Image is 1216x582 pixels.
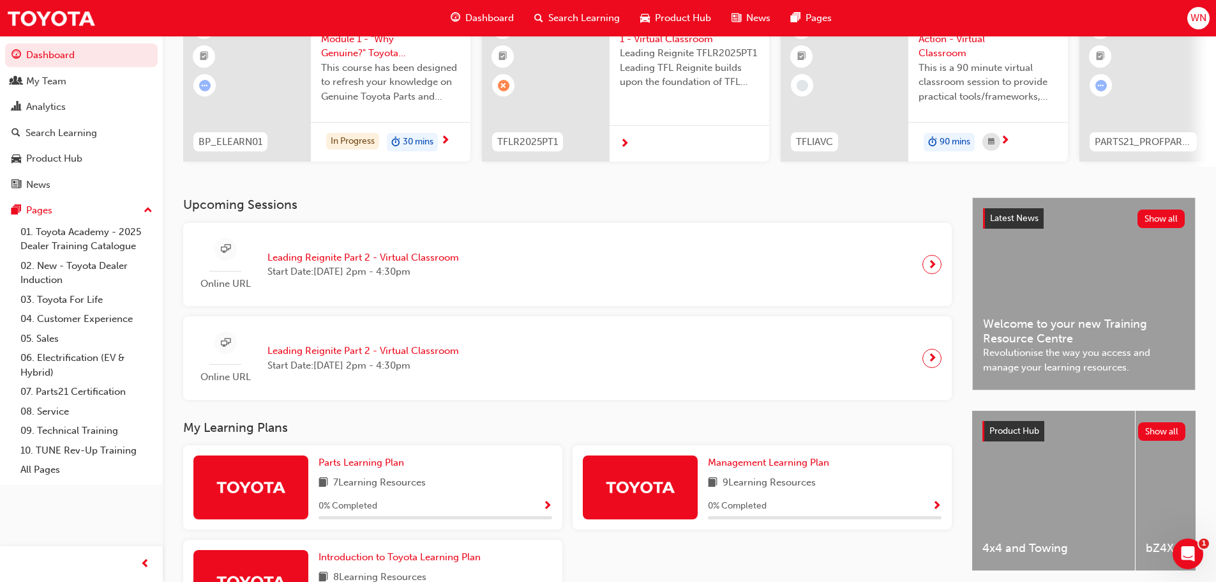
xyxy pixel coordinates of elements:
span: Brand Protection Module 1 - "Why Genuine?" Toyota Genuine Parts and Accessories [321,17,460,61]
span: chart-icon [11,102,21,113]
div: Analytics [26,100,66,114]
a: 01. Toyota Academy - 2025 Dealer Training Catalogue [15,222,158,256]
a: car-iconProduct Hub [630,5,721,31]
span: car-icon [640,10,650,26]
span: next-icon [620,139,629,150]
span: pages-icon [11,205,21,217]
span: 7 Learning Resources [333,475,426,491]
span: learningRecordVerb_ATTEMPT-icon [1095,80,1107,91]
span: calendar-icon [988,134,995,150]
span: 4x4 and Towing [982,541,1125,556]
span: PARTS21_PROFPART1_0923_EL [1095,135,1192,149]
span: Welcome to your new Training Resource Centre [983,317,1185,346]
div: Pages [26,203,52,218]
a: Online URLLeading Reignite Part 2 - Virtual ClassroomStart Date:[DATE] 2pm - 4:30pm [193,326,942,390]
button: DashboardMy TeamAnalyticsSearch LearningProduct HubNews [5,41,158,199]
span: car-icon [11,153,21,165]
span: learningRecordVerb_NONE-icon [797,80,808,91]
span: Pages [806,11,832,26]
span: up-icon [144,203,153,219]
span: Parts Learning Plan [319,457,404,468]
span: booktick-icon [1096,49,1105,65]
span: booktick-icon [200,49,209,65]
span: book-icon [708,475,717,491]
a: Product Hub [5,147,158,171]
span: 30 mins [403,135,433,149]
a: 10. TUNE Rev-Up Training [15,441,158,461]
span: duration-icon [391,134,400,151]
a: 0TFLIAVCToyota For Life In Action - Virtual ClassroomThis is a 90 minute virtual classroom sessio... [781,7,1068,162]
span: Toyota For Life In Action - Virtual Classroom [919,17,1058,61]
span: Leading Reignite Part 2 - Virtual Classroom [267,250,459,265]
span: Management Learning Plan [708,457,829,468]
span: next-icon [1000,135,1010,147]
span: Product Hub [655,11,711,26]
button: Show Progress [543,498,552,514]
img: Trak [216,476,286,498]
a: 4x4 and Towing [972,411,1135,571]
a: 04. Customer Experience [15,309,158,329]
div: Search Learning [26,126,97,141]
a: Dashboard [5,43,158,67]
span: learningRecordVerb_ABSENT-icon [498,80,509,91]
a: 03. Toyota For Life [15,290,158,310]
div: Product Hub [26,151,82,166]
a: 06. Electrification (EV & Hybrid) [15,348,158,382]
a: search-iconSearch Learning [524,5,630,31]
span: people-icon [11,76,21,88]
span: booktick-icon [797,49,806,65]
button: Pages [5,199,158,222]
span: 0 % Completed [708,499,767,514]
button: Show all [1137,210,1185,228]
span: Leading Reignite Part 2 - Virtual Classroom [267,344,459,358]
span: guage-icon [451,10,460,26]
span: next-icon [927,349,937,367]
span: book-icon [319,475,328,491]
span: news-icon [732,10,741,26]
span: search-icon [534,10,543,26]
span: next-icon [927,256,937,273]
span: sessionType_ONLINE_URL-icon [221,241,230,257]
a: 07. Parts21 Certification [15,382,158,402]
button: Show all [1138,422,1186,441]
span: Revolutionise the way you access and manage your learning resources. [983,346,1185,374]
a: news-iconNews [721,5,781,31]
a: Search Learning [5,121,158,145]
a: Latest NewsShow allWelcome to your new Training Resource CentreRevolutionise the way you access a... [972,197,1196,390]
a: Introduction to Toyota Learning Plan [319,550,486,565]
span: next-icon [440,135,450,147]
span: news-icon [11,180,21,191]
a: News [5,173,158,197]
a: 05. Sales [15,329,158,349]
a: 08. Service [15,402,158,422]
div: In Progress [326,133,379,150]
a: All Pages [15,460,158,480]
span: 0 % Completed [319,499,377,514]
span: 9 Learning Resources [723,475,816,491]
span: Dashboard [465,11,514,26]
span: Show Progress [932,501,942,512]
a: Analytics [5,95,158,119]
span: Start Date: [DATE] 2pm - 4:30pm [267,264,459,279]
a: Latest NewsShow all [983,208,1185,229]
span: learningRecordVerb_ATTEMPT-icon [199,80,211,91]
img: Trak [605,476,675,498]
a: 0BP_ELEARN01Brand Protection Module 1 - "Why Genuine?" Toyota Genuine Parts and AccessoriesThis c... [183,7,470,162]
iframe: Intercom live chat [1173,539,1203,569]
span: sessionType_ONLINE_URL-icon [221,335,230,351]
span: WN [1190,11,1206,26]
span: Start Date: [DATE] 2pm - 4:30pm [267,358,459,373]
a: 02. New - Toyota Dealer Induction [15,256,158,290]
img: Trak [6,4,96,33]
a: guage-iconDashboard [440,5,524,31]
span: Leading Reignite TFLR2025PT1 Leading TFL Reignite builds upon the foundation of TFL Reignite, rea... [620,46,759,89]
h3: My Learning Plans [183,420,952,435]
span: This is a 90 minute virtual classroom session to provide practical tools/frameworks, behaviours a... [919,61,1058,104]
span: pages-icon [791,10,800,26]
span: TFLIAVC [796,135,833,149]
span: prev-icon [140,556,150,572]
span: Online URL [193,370,257,385]
span: search-icon [11,128,20,139]
span: 1 [1199,539,1209,549]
